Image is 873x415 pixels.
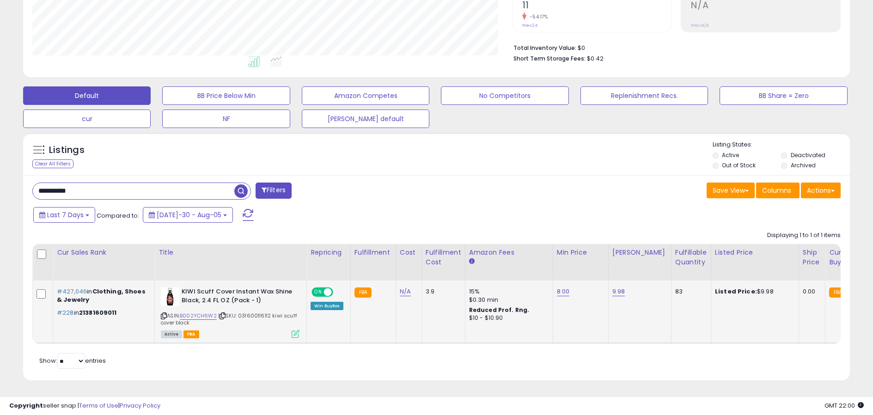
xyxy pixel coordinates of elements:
div: Clear All Filters [32,159,73,168]
div: Min Price [557,248,604,257]
span: #228 [57,308,74,317]
div: Displaying 1 to 1 of 1 items [767,231,841,240]
div: Listed Price [715,248,795,257]
div: Fulfillment Cost [426,248,461,267]
small: Prev: N/A [691,23,709,28]
span: All listings currently available for purchase on Amazon [161,330,182,338]
label: Archived [791,161,816,169]
a: Terms of Use [79,401,118,410]
span: Columns [762,186,791,195]
p: in [57,287,147,304]
b: KIWI Scuff Cover Instant Wax Shine Black, 2.4 FL OZ (Pack - 1) [182,287,294,307]
small: Prev: 24 [522,23,537,28]
div: Ship Price [803,248,821,267]
button: Columns [756,183,800,198]
small: Amazon Fees. [469,257,475,266]
button: [DATE]-30 - Aug-05 [143,207,233,223]
button: Amazon Competes [302,86,429,105]
li: $0 [513,42,834,53]
button: cur [23,110,151,128]
span: FBA [183,330,199,338]
button: No Competitors [441,86,568,105]
button: BB Price Below Min [162,86,290,105]
span: #427,046 [57,287,87,296]
h5: Listings [49,144,85,157]
span: Show: entries [39,356,106,365]
span: 21381609011 [79,308,117,317]
b: Total Inventory Value: [513,44,576,52]
div: Amazon Fees [469,248,549,257]
button: Last 7 Days [33,207,95,223]
a: Privacy Policy [120,401,160,410]
button: NF [162,110,290,128]
div: 15% [469,287,546,296]
span: Clothing, Shoes & Jewelry [57,287,146,304]
p: Listing States: [713,140,850,149]
strong: Copyright [9,401,43,410]
div: seller snap | | [9,402,160,410]
div: Cur Sales Rank [57,248,151,257]
label: Out of Stock [722,161,756,169]
small: FBA [829,287,846,298]
span: ON [312,288,324,296]
b: Reduced Prof. Rng. [469,306,530,314]
div: $0.30 min [469,296,546,304]
div: 83 [675,287,704,296]
div: ASIN: [161,287,299,337]
button: Actions [801,183,841,198]
button: Replenishment Recs. [580,86,708,105]
button: Filters [256,183,292,199]
div: $10 - $10.90 [469,314,546,322]
button: BB Share = Zero [720,86,847,105]
span: 2025-08-13 22:00 GMT [824,401,864,410]
div: 0.00 [803,287,818,296]
div: $9.98 [715,287,792,296]
button: Default [23,86,151,105]
a: 9.98 [612,287,625,296]
span: [DATE]-30 - Aug-05 [157,210,221,220]
div: Win BuyBox [311,302,343,310]
a: B002YCH6W2 [180,312,217,320]
span: | SKU: 031600116112 kiwi scuff cover black [161,312,297,326]
div: Fulfillable Quantity [675,248,707,267]
div: Fulfillment [354,248,392,257]
span: Compared to: [97,211,139,220]
label: Deactivated [791,151,825,159]
div: 3.9 [426,287,458,296]
span: OFF [332,288,347,296]
div: Repricing [311,248,347,257]
small: FBA [354,287,372,298]
a: N/A [400,287,411,296]
small: -54.17% [526,13,548,20]
div: Cost [400,248,418,257]
b: Short Term Storage Fees: [513,55,586,62]
img: 41b2wpNo5ML._SL40_.jpg [161,287,179,306]
button: [PERSON_NAME] default [302,110,429,128]
div: Title [159,248,303,257]
a: 8.00 [557,287,570,296]
span: Last 7 Days [47,210,84,220]
span: $0.42 [587,54,604,63]
b: Listed Price: [715,287,757,296]
div: [PERSON_NAME] [612,248,667,257]
label: Active [722,151,739,159]
p: in [57,309,147,317]
button: Save View [707,183,755,198]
